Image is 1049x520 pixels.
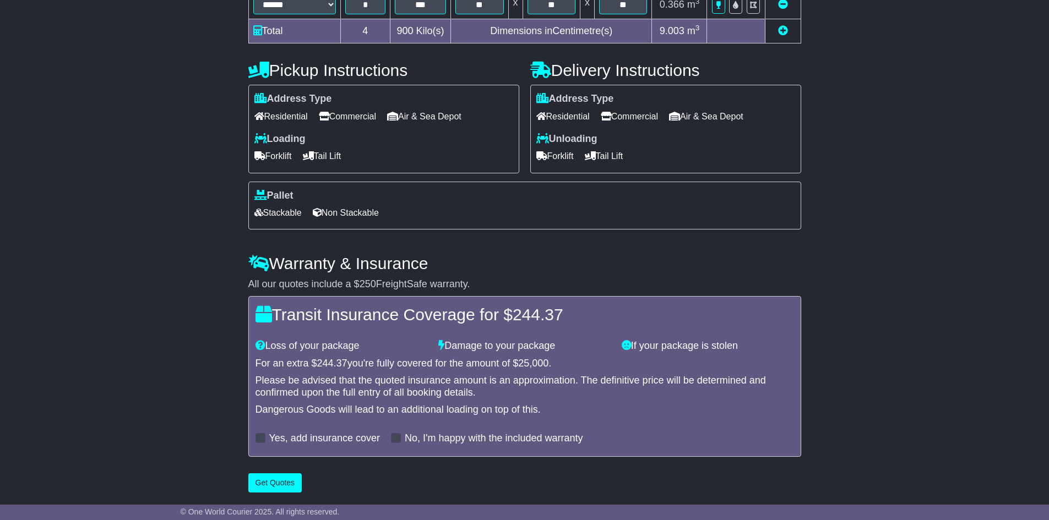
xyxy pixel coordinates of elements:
[248,254,801,272] h4: Warranty & Insurance
[360,278,376,289] span: 250
[269,433,380,445] label: Yes, add insurance cover
[433,340,616,352] div: Damage to your package
[695,24,700,32] sup: 3
[317,358,347,369] span: 244.37
[254,93,332,105] label: Address Type
[660,25,684,36] span: 9.003
[518,358,548,369] span: 25,000
[248,61,519,79] h4: Pickup Instructions
[451,19,652,43] td: Dimensions in Centimetre(s)
[254,108,308,125] span: Residential
[530,61,801,79] h4: Delivery Instructions
[390,19,451,43] td: Kilo(s)
[340,19,390,43] td: 4
[256,375,794,398] div: Please be advised that the quoted insurance amount is an approximation. The definitive price will...
[397,25,414,36] span: 900
[536,108,590,125] span: Residential
[687,25,700,36] span: m
[248,278,801,291] div: All our quotes include a $ FreightSafe warranty.
[303,147,341,165] span: Tail Lift
[319,108,376,125] span: Commercial
[536,93,614,105] label: Address Type
[254,190,293,202] label: Pallet
[601,108,658,125] span: Commercial
[256,305,794,324] h4: Transit Insurance Coverage for $
[248,473,302,492] button: Get Quotes
[254,147,292,165] span: Forklift
[616,340,800,352] div: If your package is stolen
[778,25,788,36] a: Add new item
[405,433,583,445] label: No, I'm happy with the included warranty
[585,147,623,165] span: Tail Lift
[313,204,379,221] span: Non Stackable
[254,133,306,145] label: Loading
[387,108,461,125] span: Air & Sea Depot
[254,204,302,221] span: Stackable
[250,340,433,352] div: Loss of your package
[536,133,597,145] label: Unloading
[536,147,574,165] span: Forklift
[248,19,340,43] td: Total
[256,358,794,370] div: For an extra $ you're fully covered for the amount of $ .
[513,305,563,324] span: 244.37
[256,404,794,416] div: Dangerous Goods will lead to an additional loading on top of this.
[181,507,340,516] span: © One World Courier 2025. All rights reserved.
[669,108,743,125] span: Air & Sea Depot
